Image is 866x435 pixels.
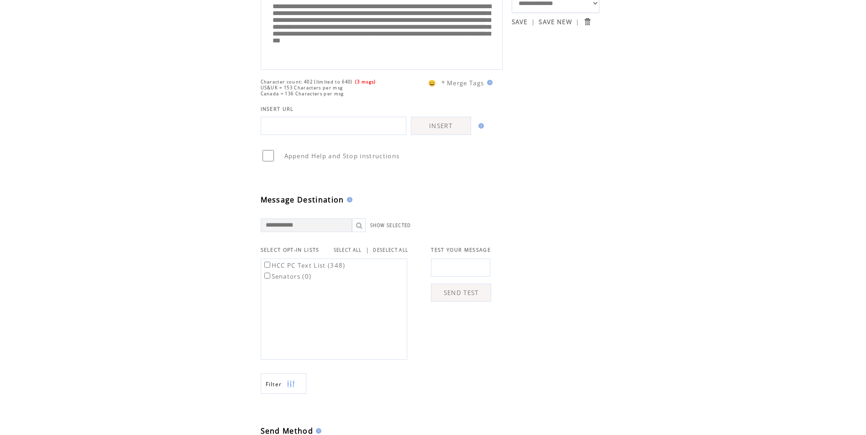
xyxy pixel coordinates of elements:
span: Append Help and Stop instructions [284,152,400,160]
span: | [366,246,369,254]
img: help.gif [313,428,321,434]
img: help.gif [484,80,493,85]
a: SAVE [512,18,528,26]
span: US&UK = 153 Characters per msg [261,85,343,91]
span: * Merge Tags [441,79,484,87]
a: SAVE NEW [539,18,572,26]
img: help.gif [476,123,484,129]
span: Character count: 402 (limited to 640) [261,79,353,85]
span: 😀 [428,79,436,87]
input: Senators (0) [264,273,270,279]
input: Submit [583,17,592,26]
a: SHOW SELECTED [370,223,411,228]
a: Filter [261,373,306,394]
span: | [531,18,535,26]
span: Canada = 136 Characters per msg [261,91,344,97]
a: SELECT ALL [334,247,362,253]
span: (3 msgs) [355,79,376,85]
img: filters.png [287,374,295,394]
a: SEND TEST [431,284,491,302]
span: | [576,18,579,26]
a: INSERT [411,117,471,135]
img: help.gif [344,197,352,202]
label: Senators (0) [262,272,312,280]
label: HCC PC Text List (348) [262,261,346,269]
span: Message Destination [261,195,344,205]
span: Show filters [266,380,282,388]
span: SELECT OPT-IN LISTS [261,247,320,253]
a: DESELECT ALL [373,247,408,253]
span: INSERT URL [261,106,294,112]
span: TEST YOUR MESSAGE [431,247,491,253]
input: HCC PC Text List (348) [264,262,270,268]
